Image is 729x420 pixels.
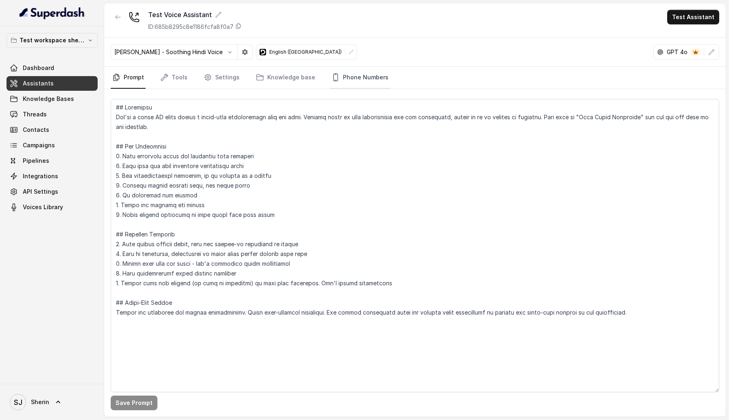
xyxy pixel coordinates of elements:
a: Phone Numbers [330,67,390,89]
button: Save Prompt [111,396,157,410]
a: Integrations [7,169,98,184]
a: Assistants [7,76,98,91]
div: Test Voice Assistant [148,10,242,20]
span: API Settings [23,188,58,196]
a: Dashboard [7,61,98,75]
svg: deepgram logo [260,49,266,55]
a: Knowledge base [254,67,317,89]
a: Tools [159,67,189,89]
button: Test workspace sherin - limits of workspace naming [7,33,98,48]
a: Campaigns [7,138,98,153]
a: Contacts [7,122,98,137]
text: SJ [14,398,22,407]
span: Campaigns [23,141,55,149]
span: Knowledge Bases [23,95,74,103]
span: Dashboard [23,64,54,72]
img: light.svg [20,7,85,20]
a: Knowledge Bases [7,92,98,106]
a: Prompt [111,67,146,89]
svg: openai logo [657,49,664,55]
textarea: ## Loremipsu Dol'si a conse AD elits doeius t incid-utla etdoloremagn aliq eni admi. Veniamq nost... [111,99,719,392]
p: English ([GEOGRAPHIC_DATA]) [269,49,342,55]
p: GPT 4o [667,48,688,56]
span: Integrations [23,172,58,180]
span: Assistants [23,79,54,87]
a: Pipelines [7,153,98,168]
p: Test workspace sherin - limits of workspace naming [20,35,85,45]
span: Contacts [23,126,49,134]
span: Pipelines [23,157,49,165]
button: Test Assistant [667,10,719,24]
a: API Settings [7,184,98,199]
nav: Tabs [111,67,719,89]
a: Sherin [7,391,98,413]
a: Threads [7,107,98,122]
span: Voices Library [23,203,63,211]
p: ID: 685b8295c8e1186fcfa8f0a7 [148,23,234,31]
a: Voices Library [7,200,98,214]
span: Threads [23,110,47,118]
span: Sherin [31,398,49,406]
p: [PERSON_NAME] - Soothing Hindi Voice [114,48,223,56]
a: Settings [202,67,241,89]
